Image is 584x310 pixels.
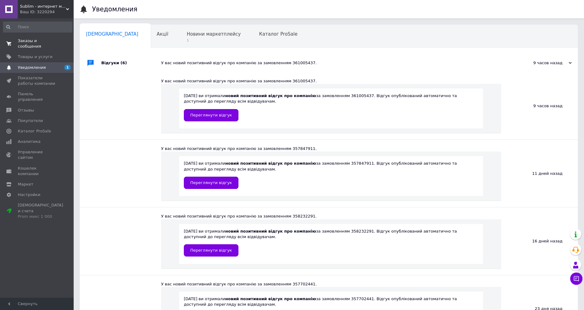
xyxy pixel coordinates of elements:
[18,182,33,187] span: Маркет
[18,75,57,86] span: Показатели работы компании
[92,6,137,13] h1: Уведомления
[190,180,232,185] span: Переглянути відгук
[225,229,316,233] b: новий позитивний відгук про компанію
[187,31,241,37] span: Новини маркетплейсу
[18,118,43,124] span: Покупатели
[101,54,161,72] div: Відгуки
[184,161,478,189] div: [DATE] ви отримали за замовленням 357847911. Відгук опублікований автоматично та доступний до пер...
[184,229,478,257] div: [DATE] ви отримали за замовленням 358232291. Відгук опублікований автоматично та доступний до пер...
[225,93,316,98] b: новий позитивний відгук про компанію
[187,38,241,43] span: 1
[18,139,41,144] span: Аналитика
[86,31,138,37] span: [DEMOGRAPHIC_DATA]
[259,31,297,37] span: Каталог ProSale
[64,65,71,70] span: 1
[184,177,238,189] a: Переглянути відгук
[570,273,582,285] button: Чат с покупателем
[18,192,40,198] span: Настройки
[190,113,232,117] span: Переглянути відгук
[18,38,57,49] span: Заказы и сообщения
[184,93,478,121] div: [DATE] ви отримали за замовленням 361005437. Відгук опублікований автоматично та доступний до пер...
[161,214,501,219] div: У вас новий позитивний відгук про компанію за замовленням 358232291.
[161,146,501,151] div: У вас новий позитивний відгук про компанію за замовленням 357847911.
[225,296,316,301] b: новий позитивний відгук про компанію
[501,72,578,139] div: 9 часов назад
[18,54,52,60] span: Товары и услуги
[18,149,57,160] span: Управление сайтом
[18,65,46,70] span: Уведомления
[161,281,501,287] div: У вас новий позитивний відгук про компанію за замовленням 357702441.
[18,128,51,134] span: Каталог ProSale
[161,78,501,84] div: У вас новий позитивний відгук про компанію за замовленням 361005437.
[18,214,63,219] div: Prom микс 1 000
[20,9,74,15] div: Ваш ID: 3220294
[190,248,232,253] span: Переглянути відгук
[225,161,316,166] b: новий позитивний відгук про компанію
[501,140,578,207] div: 11 дней назад
[18,108,34,113] span: Отзывы
[20,4,66,9] span: Sublim - интернет магазин товаров для брендинга и рекламы
[18,166,57,177] span: Кошелек компании
[501,207,578,275] div: 16 дней назад
[157,31,168,37] span: Акції
[184,109,238,121] a: Переглянути відгук
[18,202,63,219] span: [DEMOGRAPHIC_DATA] и счета
[121,61,127,65] span: (6)
[18,91,57,102] span: Панель управления
[510,60,572,66] div: 9 часов назад
[161,60,510,66] div: У вас новий позитивний відгук про компанію за замовленням 361005437.
[3,22,72,33] input: Поиск
[184,244,238,257] a: Переглянути відгук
